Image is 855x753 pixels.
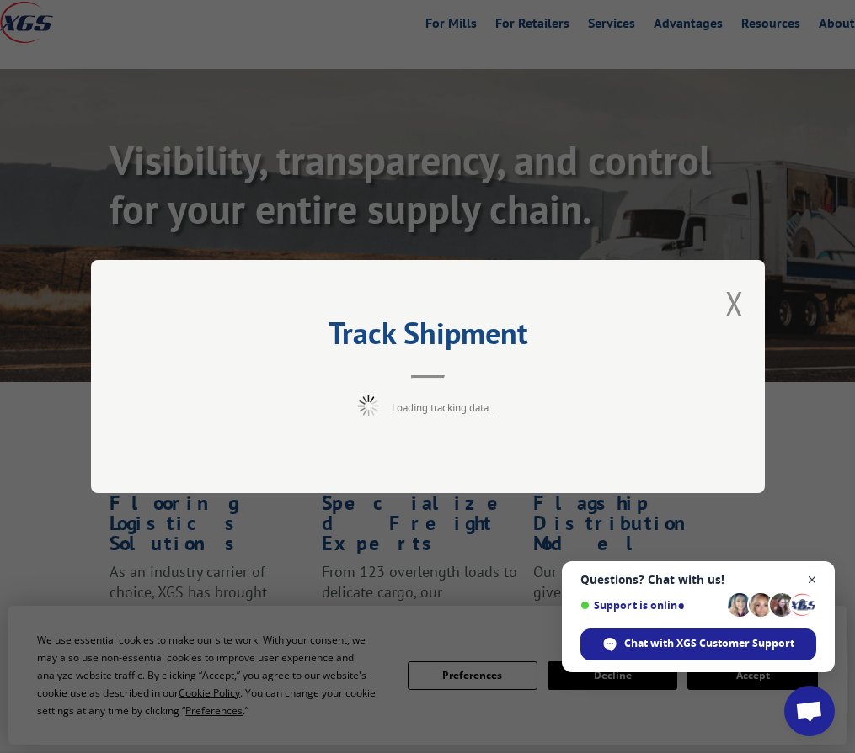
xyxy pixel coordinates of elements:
span: Loading tracking data... [392,400,498,415]
button: Close modal [725,281,744,326]
span: Questions? Chat with us! [580,573,816,586]
span: Close chat [802,570,823,591]
div: Chat with XGS Customer Support [580,628,816,660]
div: Open chat [784,686,835,736]
img: xgs-loading [358,395,379,416]
span: Chat with XGS Customer Support [624,636,794,651]
h2: Track Shipment [175,321,681,353]
span: Support is online [580,599,722,612]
